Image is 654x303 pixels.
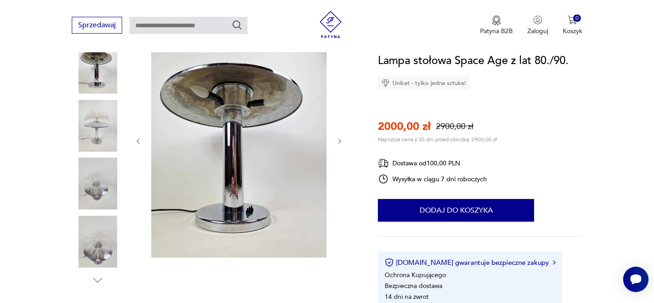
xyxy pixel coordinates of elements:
img: Zdjęcie produktu Lampa stołowa Space Age z lat 80./90. [72,216,124,268]
img: Ikona diamentu [381,79,390,87]
button: Szukaj [232,20,243,30]
button: Dodaj do koszyka [378,199,534,222]
button: Sprzedawaj [72,17,122,34]
p: Zaloguj [527,27,548,35]
button: 0Koszyk [563,15,582,35]
img: Ikonka użytkownika [533,15,542,25]
a: Sprzedawaj [72,23,122,29]
a: Ikona medaluPatyna B2B [480,15,513,35]
div: Dostawa od 100,00 PLN [378,158,487,169]
div: 0 [573,15,581,22]
img: Ikona strzałki w prawo [553,260,555,265]
div: Wysyłka w ciągu 7 dni roboczych [378,174,487,184]
p: 2900,00 zł [436,121,473,132]
li: 14 dni na zwrot [385,293,429,301]
li: Ochrona Kupującego [385,271,446,279]
p: Koszyk [563,27,582,35]
img: Zdjęcie produktu Lampa stołowa Space Age z lat 80./90. [151,24,327,258]
img: Ikona koszyka [568,15,577,25]
img: Patyna - sklep z meblami i dekoracjami vintage [317,11,344,38]
img: Zdjęcie produktu Lampa stołowa Space Age z lat 80./90. [72,100,124,152]
li: Bezpieczna dostawa [385,282,442,290]
div: Unikat - tylko jedna sztuka! [378,76,470,90]
h1: Lampa stołowa Space Age z lat 80./90. [378,52,569,70]
p: Patyna B2B [480,27,513,35]
button: Patyna B2B [480,15,513,35]
img: Ikona certyfikatu [385,258,394,267]
img: Zdjęcie produktu Lampa stołowa Space Age z lat 80./90. [72,42,124,94]
p: 2000,00 zł [378,119,431,134]
img: Ikona dostawy [378,158,389,169]
img: Ikona medalu [492,15,501,25]
iframe: Smartsupp widget button [623,267,649,292]
button: Zaloguj [527,15,548,35]
img: Zdjęcie produktu Lampa stołowa Space Age z lat 80./90. [72,158,124,209]
button: [DOMAIN_NAME] gwarantuje bezpieczne zakupy [385,258,555,267]
p: Najniższa cena z 30 dni przed obniżką: 2900,00 zł [378,136,497,143]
